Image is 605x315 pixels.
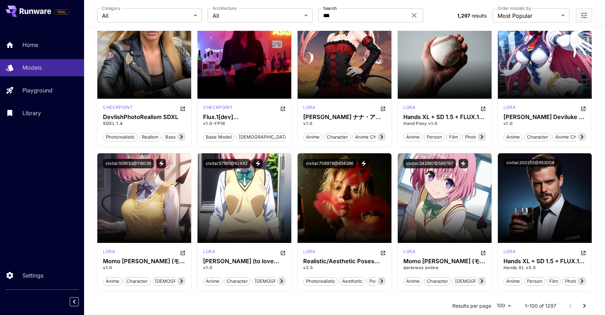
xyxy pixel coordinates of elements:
div: Lala Satalin Deviluke ララ・サタリン・デビルーク / To Love Ru [503,114,586,120]
h3: Momo [PERSON_NAME] (モモ・ベリア・デビルーク) - To Love Ru (とらぶる) [403,258,486,265]
button: civitai:57991@62442 [203,159,250,168]
button: Open in CivitAI [280,248,286,257]
p: v1.0 [203,265,286,271]
span: character [524,134,551,141]
div: Pony [403,248,415,257]
button: base model [203,132,235,141]
p: lora [303,104,315,111]
div: Nana Asta Deviluke ナナ・アスタ・デビルーク / To Love Ru [303,114,386,120]
button: character [124,276,151,286]
span: results [472,13,487,19]
span: character [424,278,451,285]
div: Collapse sidebar [75,295,84,308]
div: 100 [494,301,514,311]
button: person [524,276,545,286]
span: anime [404,278,422,285]
span: photorealistic [463,134,496,141]
div: SD 1.5 [503,104,515,113]
button: Open in CivitAI [380,248,386,257]
button: aesthetic [339,276,365,286]
div: FLUX.1 D [303,248,315,257]
button: anime [103,276,122,286]
div: Momo Belia Deviluke (to love ru)/茉茉(出包王女) [203,258,286,265]
h3: [PERSON_NAME] ナナ・アスタ・デビルーク / To Love Ru [303,114,386,120]
p: checkpoint [103,104,133,111]
button: [DEMOGRAPHIC_DATA] [252,276,308,286]
p: SDXL 1.4 [103,120,186,127]
div: SD 1.5 [103,248,115,257]
p: lora [303,248,315,255]
button: character [224,276,251,286]
h3: DevlishPhotoRealism SDXL [103,114,186,120]
span: photorealistic [563,278,597,285]
button: Open in CivitAI [180,248,186,257]
label: Search [323,5,337,11]
button: civitai:109533@118039 [103,159,154,168]
h3: Realistic/Aesthetic Poses FluxDev [303,258,386,265]
p: Hand Pony v1.0 [403,120,486,127]
div: SDXL 1.0 [503,248,515,257]
button: View trigger words [359,159,368,168]
p: Home [22,41,38,49]
button: character [324,132,351,141]
button: anime [403,132,423,141]
span: Most Popular [498,12,558,20]
div: Momo Belia Deviluke (モモ・ベリア・デビルーク) - To Love Ru (とらぶる) [403,258,486,265]
button: [DEMOGRAPHIC_DATA] [452,276,509,286]
span: realism [139,134,161,141]
button: Go to next page [577,299,591,313]
button: base model [162,132,194,141]
h3: [PERSON_NAME] Deviluke ララ・サタリン・デビルーク / To Love Ru [503,114,586,120]
button: View trigger words [157,159,166,168]
span: photorealistic [103,134,137,141]
div: Pony [403,104,415,113]
button: anime [403,276,423,286]
span: anime [203,278,222,285]
p: lora [103,248,115,255]
span: anime [304,134,322,141]
button: civitai:200255@953008 [503,159,557,167]
p: lora [403,104,415,111]
span: person [524,278,545,285]
button: anime character [352,132,394,141]
button: anime [503,276,523,286]
p: Playground [22,86,53,94]
span: 1,297 [457,13,470,19]
button: Collapse sidebar [70,297,79,306]
button: Open in CivitAI [480,104,486,113]
span: [DEMOGRAPHIC_DATA] [236,134,292,141]
button: View trigger words [253,159,263,168]
button: film [547,276,561,286]
span: TRIAL [54,9,69,15]
span: base model [203,134,234,141]
span: character [124,278,150,285]
button: civitai:342887@566787 [403,159,456,168]
div: SD 1.5 [203,248,215,257]
span: All [102,12,191,20]
span: person [424,134,445,141]
p: Models [22,63,42,72]
button: Open in CivitAI [580,248,586,257]
p: v2.5 [303,265,386,271]
div: SD 1.5 [303,104,315,113]
p: v1.0 [303,120,386,127]
label: Order models by [498,5,531,11]
span: anime [103,278,122,285]
button: civitai:706978@934286 [303,159,356,168]
div: FLUX.1 D [203,104,233,113]
button: View trigger words [459,159,468,168]
button: film [446,132,461,141]
div: Hands XL + SD 1.5 + FLUX.1-dev + Pony + Illustrious [403,114,486,120]
span: photorealistic [304,278,338,285]
button: person [424,132,445,141]
p: Hands XL v5.0 [503,265,586,271]
button: [DEMOGRAPHIC_DATA] [236,132,292,141]
button: character [424,276,451,286]
p: checkpoint [203,104,233,111]
button: Open more filters [580,11,588,20]
span: [DEMOGRAPHIC_DATA] [453,278,508,285]
h3: Momo [PERSON_NAME] (モモ・ベリア・デビルーク) - To Love Ru (とらぶる) [103,258,186,265]
button: character [524,132,551,141]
